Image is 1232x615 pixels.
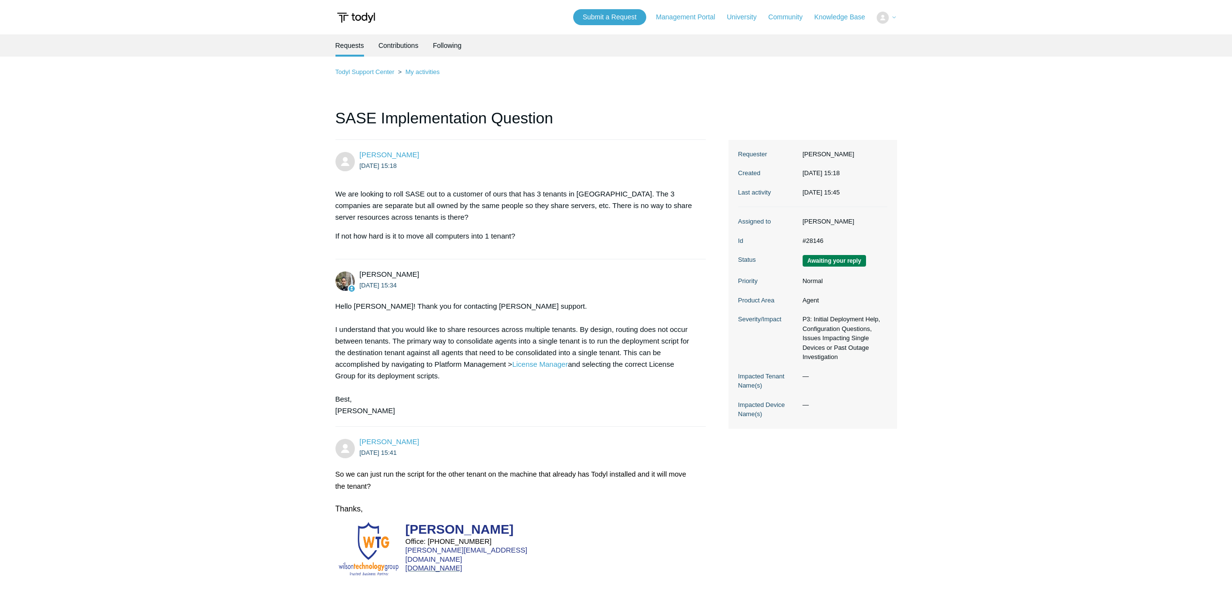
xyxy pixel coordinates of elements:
[335,470,686,491] span: So we can just run the script for the other tenant on the machine that already has Todyl installe...
[512,360,568,368] a: License Manager
[738,150,798,159] dt: Requester
[335,34,364,57] li: Requests
[738,255,798,265] dt: Status
[798,150,887,159] dd: [PERSON_NAME]
[360,449,397,456] time: 2025-09-16T15:41:29Z
[738,315,798,324] dt: Severity/Impact
[727,12,766,22] a: University
[433,34,461,57] a: Following
[798,236,887,246] dd: #28146
[738,372,798,390] dt: Impacted Tenant Name(s)
[335,188,697,223] p: We are looking to roll SASE out to a customer of ours that has 3 tenants in [GEOGRAPHIC_DATA]. Th...
[798,372,887,381] dd: —
[360,162,397,169] time: 2025-09-16T15:18:11Z
[405,546,527,563] span: [PERSON_NAME][EMAIL_ADDRESS][DOMAIN_NAME]
[798,217,887,226] dd: [PERSON_NAME]
[803,255,866,267] span: We are waiting for you to respond
[738,236,798,246] dt: Id
[396,68,440,75] li: My activities
[405,564,462,572] a: [DOMAIN_NAME]
[738,296,798,305] dt: Product Area
[803,189,840,196] time: 2025-09-16T15:45:09+00:00
[814,12,875,22] a: Knowledge Base
[335,68,395,75] a: Todyl Support Center
[573,9,646,25] a: Submit a Request
[335,300,697,417] div: Hello [PERSON_NAME]! Thank you for contacting [PERSON_NAME] support. I understand that you would ...
[335,68,396,75] li: Todyl Support Center
[798,315,887,362] dd: P3: Initial Deployment Help, Configuration Questions, Issues Impacting Single Devices or Past Out...
[738,188,798,197] dt: Last activity
[335,106,706,140] h1: SASE Implementation Question
[798,296,887,305] dd: Agent
[360,270,419,278] span: Michael Tjader
[360,437,419,446] a: [PERSON_NAME]
[335,505,363,513] span: Thanks,
[738,168,798,178] dt: Created
[405,522,514,537] span: [PERSON_NAME]
[405,538,491,545] span: Office: [PHONE_NUMBER]
[738,276,798,286] dt: Priority
[803,169,840,177] time: 2025-09-16T15:18:11+00:00
[360,150,419,159] a: [PERSON_NAME]
[335,9,377,27] img: Todyl Support Center Help Center home page
[738,400,798,419] dt: Impacted Device Name(s)
[360,282,397,289] time: 2025-09-16T15:34:33Z
[360,150,419,159] span: Anthony Cooper
[360,437,419,446] span: Anthony Cooper
[656,12,725,22] a: Management Portal
[768,12,812,22] a: Community
[798,276,887,286] dd: Normal
[738,217,798,226] dt: Assigned to
[405,68,440,75] a: My activities
[379,34,419,57] a: Contributions
[335,230,697,242] p: If not how hard is it to move all computers into 1 tenant?
[798,400,887,410] dd: —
